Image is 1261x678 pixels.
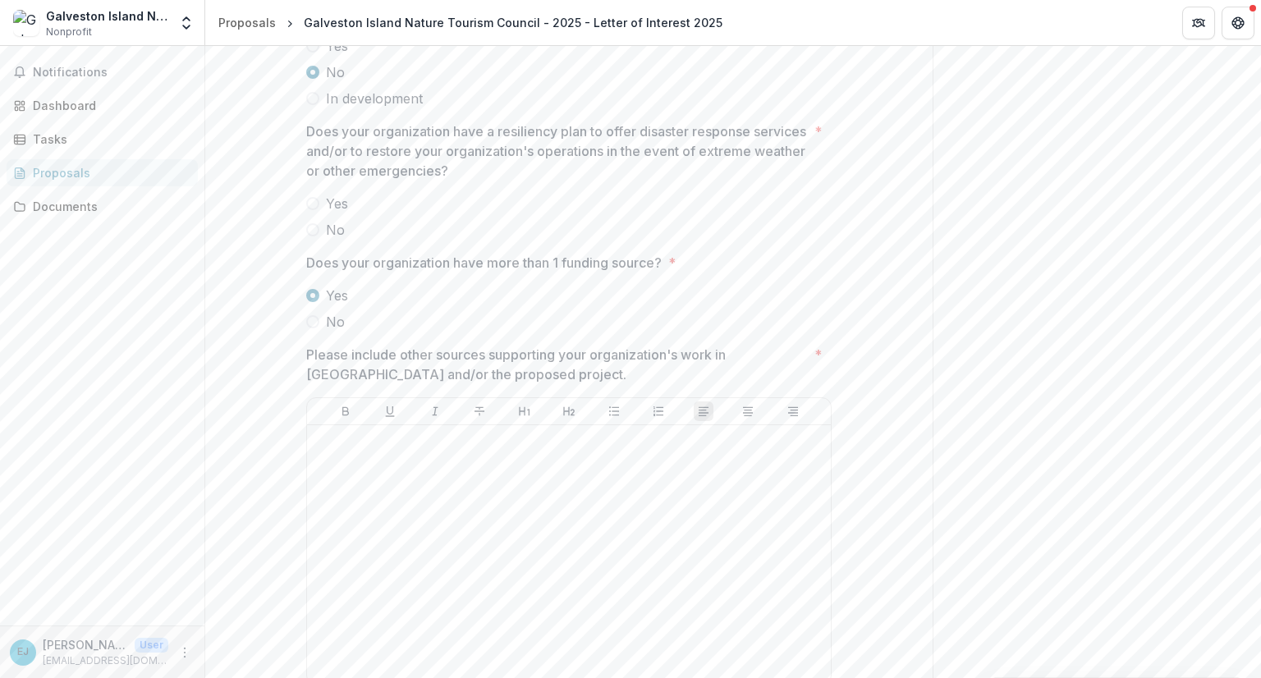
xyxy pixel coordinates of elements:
[326,194,348,213] span: Yes
[43,636,128,653] p: [PERSON_NAME]
[326,220,345,240] span: No
[33,131,185,148] div: Tasks
[13,10,39,36] img: Galveston Island Nature Tourism Council
[306,345,808,384] p: Please include other sources supporting your organization's work in [GEOGRAPHIC_DATA] and/or the ...
[470,401,489,421] button: Strike
[306,253,662,273] p: Does your organization have more than 1 funding source?
[783,401,803,421] button: Align Right
[604,401,624,421] button: Bullet List
[326,89,423,108] span: In development
[304,14,722,31] div: Galveston Island Nature Tourism Council - 2025 - Letter of Interest 2025
[7,59,198,85] button: Notifications
[326,62,345,82] span: No
[212,11,729,34] nav: breadcrumb
[7,159,198,186] a: Proposals
[326,312,345,332] span: No
[43,653,168,668] p: [EMAIL_ADDRESS][DOMAIN_NAME]
[33,198,185,215] div: Documents
[649,401,668,421] button: Ordered List
[515,401,534,421] button: Heading 1
[212,11,282,34] a: Proposals
[33,164,185,181] div: Proposals
[33,66,191,80] span: Notifications
[336,401,355,421] button: Bold
[7,126,198,153] a: Tasks
[17,647,29,657] div: Eowyn Johnson
[7,193,198,220] a: Documents
[33,97,185,114] div: Dashboard
[218,14,276,31] div: Proposals
[326,36,348,56] span: Yes
[694,401,713,421] button: Align Left
[738,401,758,421] button: Align Center
[175,643,195,662] button: More
[559,401,579,421] button: Heading 2
[7,92,198,119] a: Dashboard
[175,7,198,39] button: Open entity switcher
[425,401,445,421] button: Italicize
[380,401,400,421] button: Underline
[306,121,808,181] p: Does your organization have a resiliency plan to offer disaster response services and/or to resto...
[1182,7,1215,39] button: Partners
[135,638,168,653] p: User
[326,286,348,305] span: Yes
[46,25,92,39] span: Nonprofit
[1222,7,1254,39] button: Get Help
[46,7,168,25] div: Galveston Island Nature Tourism Council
